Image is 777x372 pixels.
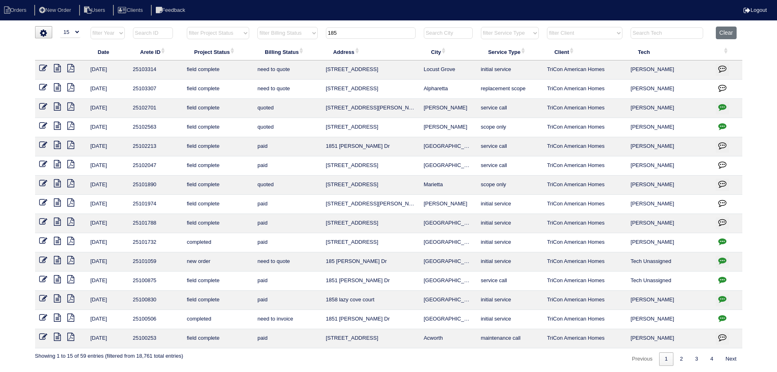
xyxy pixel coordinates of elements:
[322,233,420,252] td: [STREET_ADDRESS]
[543,43,626,60] th: Client: activate to sort column ascending
[477,43,543,60] th: Service Type: activate to sort column ascending
[477,310,543,329] td: initial service
[477,329,543,348] td: maintenance call
[420,80,477,99] td: Alpharetta
[253,156,321,176] td: paid
[86,176,129,195] td: [DATE]
[129,43,183,60] th: Arete ID: activate to sort column ascending
[86,43,129,60] th: Date
[477,118,543,137] td: scope only
[543,291,626,310] td: TriCon American Homes
[322,60,420,80] td: [STREET_ADDRESS]
[129,176,183,195] td: 25101890
[420,252,477,272] td: [GEOGRAPHIC_DATA]
[183,156,253,176] td: field complete
[626,99,712,118] td: [PERSON_NAME]
[420,291,477,310] td: [GEOGRAPHIC_DATA]
[543,310,626,329] td: TriCon American Homes
[626,329,712,348] td: [PERSON_NAME]
[86,272,129,291] td: [DATE]
[322,80,420,99] td: [STREET_ADDRESS]
[183,252,253,272] td: new order
[86,291,129,310] td: [DATE]
[322,272,420,291] td: 1851 [PERSON_NAME] Dr
[129,80,183,99] td: 25103307
[79,5,112,16] li: Users
[543,99,626,118] td: TriCon American Homes
[543,137,626,156] td: TriCon American Homes
[253,272,321,291] td: paid
[716,27,737,39] button: Clear
[477,252,543,272] td: initial service
[183,137,253,156] td: field complete
[253,99,321,118] td: quoted
[86,118,129,137] td: [DATE]
[253,176,321,195] td: quoted
[420,272,477,291] td: [GEOGRAPHIC_DATA]
[253,137,321,156] td: paid
[543,118,626,137] td: TriCon American Homes
[477,137,543,156] td: service call
[86,60,129,80] td: [DATE]
[129,252,183,272] td: 25101059
[35,348,183,360] div: Showing 1 to 15 of 59 entries (filtered from 18,761 total entries)
[253,291,321,310] td: paid
[477,99,543,118] td: service call
[183,291,253,310] td: field complete
[659,352,673,366] a: 1
[543,272,626,291] td: TriCon American Homes
[631,27,703,39] input: Search Tech
[322,137,420,156] td: 1851 [PERSON_NAME] Dr
[183,310,253,329] td: completed
[322,195,420,214] td: [STREET_ADDRESS][PERSON_NAME][PERSON_NAME]
[626,137,712,156] td: [PERSON_NAME]
[183,195,253,214] td: field complete
[183,99,253,118] td: field complete
[543,195,626,214] td: TriCon American Homes
[477,176,543,195] td: scope only
[113,5,149,16] li: Clients
[420,60,477,80] td: Locust Grove
[129,310,183,329] td: 25100506
[133,27,173,39] input: Search ID
[543,214,626,233] td: TriCon American Homes
[183,329,253,348] td: field complete
[543,176,626,195] td: TriCon American Homes
[626,118,712,137] td: [PERSON_NAME]
[79,7,112,13] a: Users
[322,99,420,118] td: [STREET_ADDRESS][PERSON_NAME][PERSON_NAME]
[183,176,253,195] td: field complete
[420,118,477,137] td: [PERSON_NAME]
[626,60,712,80] td: [PERSON_NAME]
[689,352,704,366] a: 3
[477,80,543,99] td: replacement scope
[420,195,477,214] td: [PERSON_NAME]
[86,214,129,233] td: [DATE]
[253,195,321,214] td: paid
[129,195,183,214] td: 25101974
[183,80,253,99] td: field complete
[477,214,543,233] td: initial service
[322,214,420,233] td: [STREET_ADDRESS]
[86,156,129,176] td: [DATE]
[129,99,183,118] td: 25102701
[253,80,321,99] td: need to quote
[626,156,712,176] td: [PERSON_NAME]
[626,80,712,99] td: [PERSON_NAME]
[477,195,543,214] td: initial service
[626,43,712,60] th: Tech
[477,60,543,80] td: initial service
[322,310,420,329] td: 1851 [PERSON_NAME] Dr
[626,310,712,329] td: [PERSON_NAME]
[183,60,253,80] td: field complete
[86,99,129,118] td: [DATE]
[626,352,658,366] a: Previous
[420,99,477,118] td: [PERSON_NAME]
[183,233,253,252] td: completed
[86,195,129,214] td: [DATE]
[543,233,626,252] td: TriCon American Homes
[253,233,321,252] td: paid
[253,214,321,233] td: paid
[183,118,253,137] td: field complete
[543,156,626,176] td: TriCon American Homes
